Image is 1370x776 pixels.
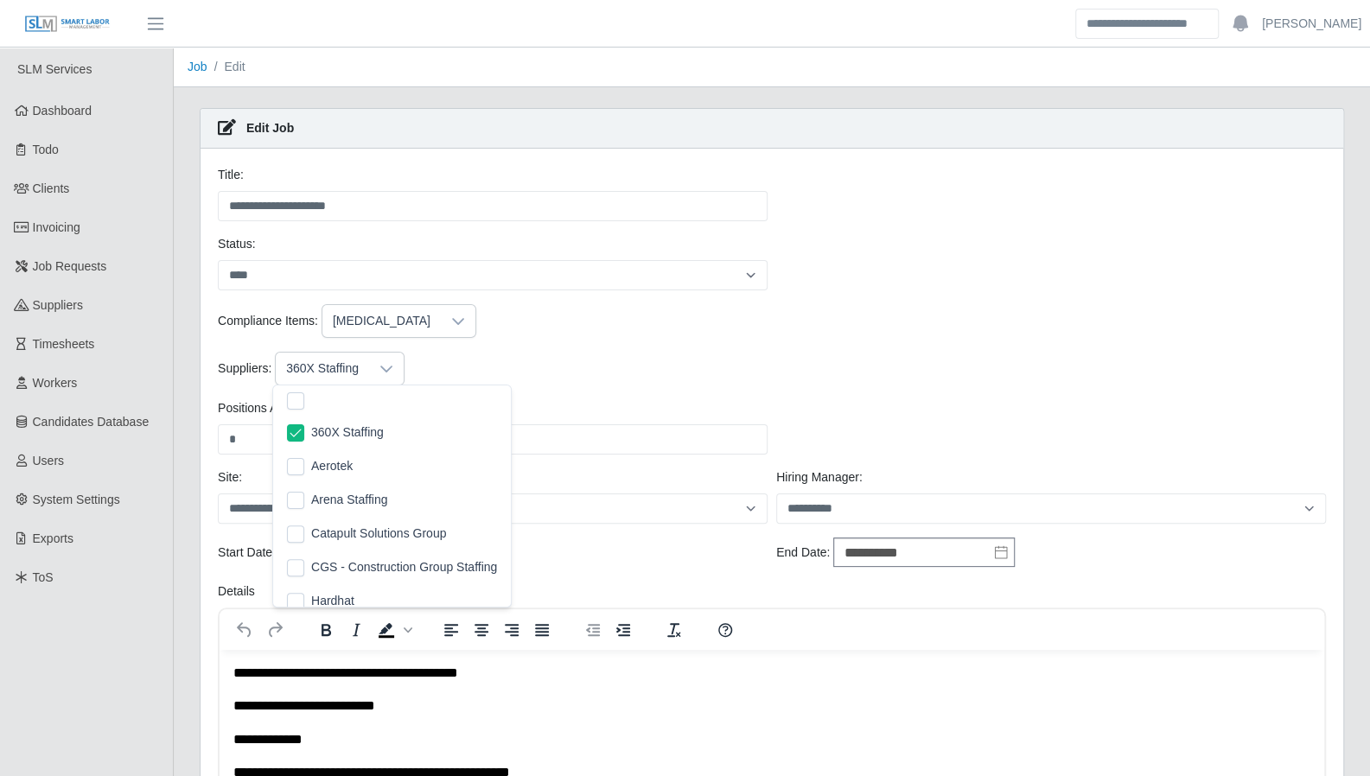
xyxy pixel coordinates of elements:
li: Catapult Solutions Group [277,518,507,550]
input: Search [1075,9,1219,39]
span: Catapult Solutions Group [311,525,446,543]
span: Aerotek [311,457,353,475]
span: SLM Services [17,62,92,76]
span: Todo [33,143,59,156]
div: Background color Black [372,618,415,642]
span: Suppliers [33,298,83,312]
span: CGS - Construction Group Staffing [311,558,497,576]
div: [MEDICAL_DATA] [322,305,441,337]
button: Align left [436,618,466,642]
button: Redo [260,618,290,642]
button: Align right [497,618,526,642]
span: Invoicing [33,220,80,234]
button: Increase indent [609,618,638,642]
button: Justify [527,618,557,642]
li: Aerotek [277,450,507,482]
label: Title: [218,166,244,184]
body: Rich Text Area. Press ALT-0 for help. [14,14,1091,351]
span: ToS [33,570,54,584]
button: Clear formatting [660,618,689,642]
label: Details [218,582,255,601]
a: [PERSON_NAME] [1262,15,1361,33]
span: Timesheets [33,337,95,351]
span: 360X Staffing [311,423,384,442]
button: Italic [341,618,371,642]
label: Hiring Manager: [776,468,863,487]
li: Arena Staffing [277,484,507,516]
span: Candidates Database [33,415,150,429]
span: Users [33,454,65,468]
span: Job Requests [33,259,107,273]
button: Decrease indent [578,618,608,642]
label: Positions Available: [218,399,322,417]
span: Workers [33,376,78,390]
span: Hardhat [311,592,354,610]
label: Status: [218,235,256,253]
span: Clients [33,181,70,195]
div: 360X Staffing [276,353,369,385]
span: Arena Staffing [311,491,387,509]
button: Bold [311,618,341,642]
label: Compliance Items: [218,312,318,330]
span: Exports [33,531,73,545]
img: SLM Logo [24,15,111,34]
strong: Edit Job [246,121,294,135]
label: Site: [218,468,242,487]
label: Start Date: [218,544,276,562]
button: Undo [230,618,259,642]
body: Rich Text Area. Press ALT-0 for help. [14,14,1091,130]
button: Help [710,618,740,642]
label: End Date: [776,544,830,562]
a: Job [188,60,207,73]
li: Edit [207,58,245,76]
li: 360X Staffing [277,417,507,448]
li: CGS - Construction Group Staffing [277,551,507,583]
button: Align center [467,618,496,642]
span: Dashboard [33,104,92,118]
span: System Settings [33,493,120,506]
label: Suppliers: [218,359,271,378]
li: Hardhat [277,585,507,617]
